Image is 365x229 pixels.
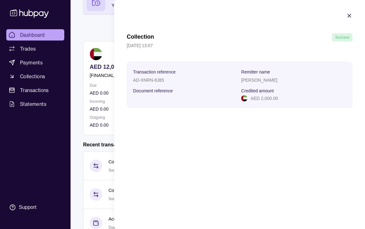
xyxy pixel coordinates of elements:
p: Remitter name [241,69,270,74]
p: Transaction reference [133,69,176,74]
p: [PERSON_NAME] [241,78,277,83]
p: Document reference [133,88,173,93]
h1: Collection [127,33,154,41]
img: ae [241,95,247,101]
p: AED 2,000.00 [251,95,278,102]
p: AD-XNRN-8J85 [133,78,164,83]
p: Credited amount [241,88,274,93]
span: Success [335,35,349,40]
p: [DATE] 13:07 [127,42,352,49]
